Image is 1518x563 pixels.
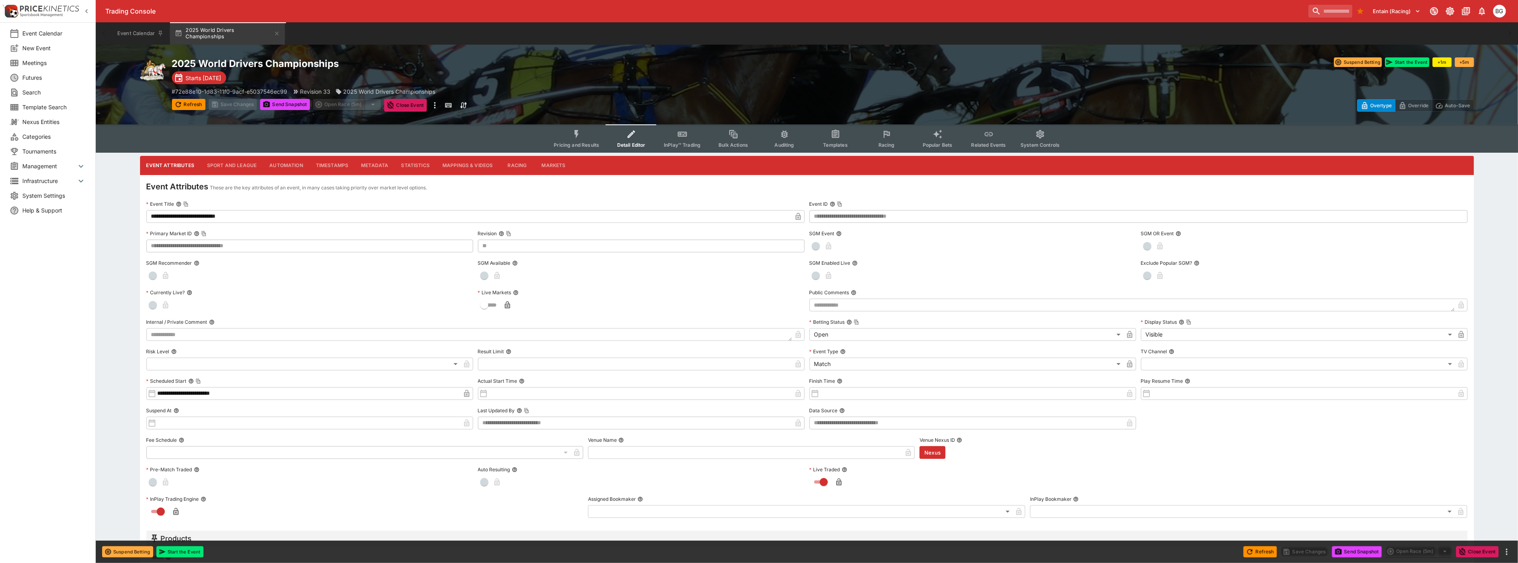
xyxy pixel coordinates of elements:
p: Venue Name [588,437,617,443]
button: Data Source [839,408,845,413]
button: Copy To Clipboard [201,231,207,236]
button: Nexus [920,446,946,459]
p: Finish Time [809,378,835,384]
span: Event Calendar [22,29,86,37]
button: Finish Time [837,378,843,384]
p: Event Type [809,348,839,355]
span: System Controls [1021,142,1060,148]
p: InPlay Trading Engine [146,496,199,502]
div: Start From [1357,99,1474,112]
span: Categories [22,132,86,141]
button: Venue Nexus ID [957,437,962,443]
span: Help & Support [22,206,86,215]
p: SGM Event [809,230,835,237]
p: SGM OR Event [1141,230,1174,237]
button: Close Event [384,99,427,112]
p: Data Source [809,407,838,414]
p: Live Markets [478,289,511,296]
button: Event Calendar [113,22,168,45]
span: Tournaments [22,147,86,156]
p: TV Channel [1141,348,1167,355]
button: Auto Resulting [512,467,517,472]
button: Statistics [395,156,436,175]
p: InPlay Bookmaker [1030,496,1072,502]
button: +1m [1433,57,1452,67]
button: Copy To Clipboard [506,231,511,236]
button: Metadata [355,156,395,175]
button: Notifications [1475,4,1489,18]
button: Override [1395,99,1432,112]
button: Close Event [1456,546,1499,557]
button: Suspend At [174,408,179,413]
button: Result Limit [506,349,511,354]
p: Exclude Popular SGM? [1141,260,1192,266]
button: Bookmarks [1354,5,1367,18]
div: Open [809,328,1123,341]
span: Template Search [22,103,86,111]
button: Refresh [1244,546,1277,557]
p: Risk Level [146,348,170,355]
span: Nexus Entities [22,118,86,126]
button: Connected to PK [1427,4,1441,18]
button: InPlay Bookmaker [1073,496,1079,502]
p: Event ID [809,201,828,207]
h4: Event Attributes [146,181,209,192]
span: New Event [22,44,86,52]
span: Pricing and Results [554,142,599,148]
div: 2025 World Drivers Championships [336,87,436,96]
button: Copy To Clipboard [195,378,201,384]
button: Last Updated ByCopy To Clipboard [517,408,522,413]
button: RevisionCopy To Clipboard [499,231,504,236]
button: Scheduled StartCopy To Clipboard [188,378,194,384]
button: Send Snapshot [1332,546,1382,557]
span: Auditing [775,142,794,148]
span: Infrastructure [22,177,76,185]
button: more [430,99,440,112]
p: Overtype [1370,101,1392,110]
span: InPlay™ Trading [664,142,701,148]
button: Risk Level [171,349,177,354]
span: System Settings [22,191,86,200]
button: Suspend Betting [102,546,153,557]
p: Scheduled Start [146,378,187,384]
button: Auto-Save [1432,99,1474,112]
button: Public Comments [851,290,857,295]
span: Racing [878,142,895,148]
button: Refresh [172,99,205,110]
div: Trading Console [105,7,1305,16]
p: Currently Live? [146,289,185,296]
input: search [1309,5,1352,18]
p: Actual Start Time [478,378,517,384]
button: Assigned Bookmaker [638,496,643,502]
p: Assigned Bookmaker [588,496,636,502]
button: more [1502,547,1512,557]
button: Copy To Clipboard [854,319,859,325]
button: Exclude Popular SGM? [1194,260,1200,266]
button: Event Type [840,349,846,354]
p: Fee Schedule [146,437,177,443]
p: Override [1408,101,1429,110]
p: Revision 33 [300,87,331,96]
p: Play Resume Time [1141,378,1183,384]
div: split button [313,99,381,110]
button: Send Snapshot [260,99,310,110]
button: Automation [263,156,310,175]
p: Result Limit [478,348,504,355]
div: split button [1385,546,1453,557]
div: Ben Grimstone [1493,5,1506,18]
p: Betting Status [809,319,845,325]
button: Start the Event [156,546,203,557]
button: Toggle light/dark mode [1443,4,1457,18]
button: 2025 World Drivers Championships [170,22,285,45]
button: Start the Event [1385,57,1429,67]
button: Display StatusCopy To Clipboard [1179,319,1184,325]
p: Live Traded [809,466,840,473]
div: Event type filters [547,124,1066,153]
p: Starts [DATE] [186,74,221,82]
p: Public Comments [809,289,849,296]
p: Venue Nexus ID [920,437,955,443]
button: Play Resume Time [1185,378,1190,384]
button: Event IDCopy To Clipboard [830,201,835,207]
button: Copy To Clipboard [524,408,529,413]
p: These are the key attributes of an event, in many cases taking priority over market level options. [210,184,427,192]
